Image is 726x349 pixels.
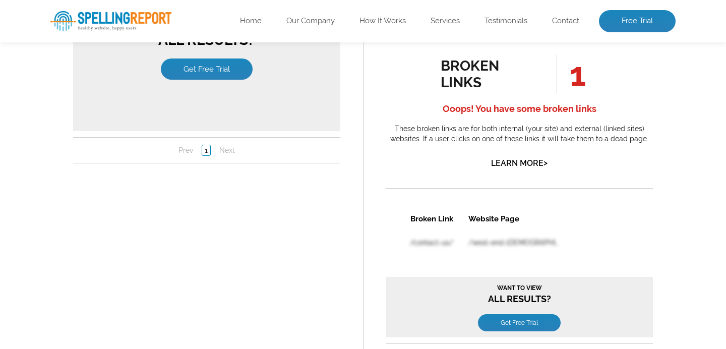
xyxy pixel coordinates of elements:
[431,16,460,26] a: Services
[129,145,138,156] a: 1
[50,11,171,31] img: SpellReport
[386,124,653,144] p: These broken links are for both internal (your site) and external (linked sites) websites. If a u...
[5,78,262,98] h3: All Results?
[114,32,207,40] a: /west-end-[DEMOGRAPHIC_DATA]-get-in-touch
[552,16,579,26] a: Contact
[5,78,262,85] span: Want to view
[441,57,532,91] div: broken links
[5,117,262,127] span: Want to view
[543,156,548,170] span: >
[359,16,406,26] a: How It Works
[286,16,335,26] a: Our Company
[76,1,213,24] th: Website Page
[599,10,676,32] a: Free Trial
[26,25,106,47] td: Esso
[88,155,179,177] a: Get Free Trial
[129,242,138,253] a: 1
[240,16,262,26] a: Home
[485,16,527,26] a: Testimonials
[5,117,262,145] h3: All Results?
[557,55,586,93] span: 1
[107,1,241,24] th: Website Page
[386,101,653,117] h4: Ooops! You have some broken links
[93,31,100,38] span: en
[26,1,106,24] th: Error Word
[491,158,548,168] a: Learn More>
[1,1,75,24] th: Broken Link
[92,108,175,125] a: Get Free Trial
